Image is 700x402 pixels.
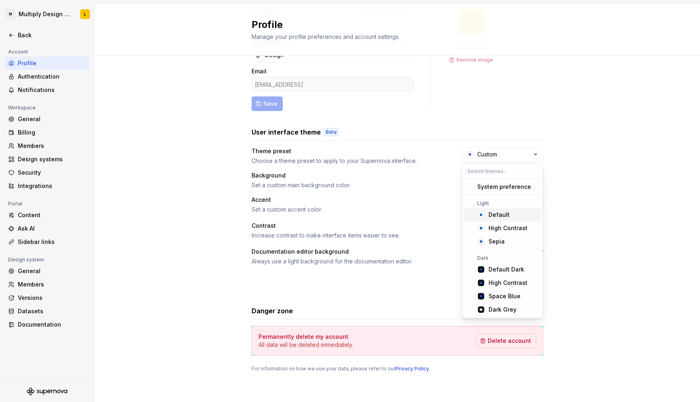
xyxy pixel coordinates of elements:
div: Ask AI [18,225,86,233]
a: Billing [5,126,89,139]
div: General [18,115,86,123]
div: Content [18,211,86,219]
h2: Profile [252,18,534,31]
input: Search themes... [463,164,543,178]
div: Sepia [489,237,505,246]
a: Integrations [5,180,89,192]
div: L [84,11,86,17]
div: Dark [464,255,541,261]
a: Design systems [5,153,89,166]
div: Security [18,169,86,177]
div: Members [18,142,86,150]
div: Documentation editor background [252,248,505,256]
div: Always use a light background for the documentation editor. [252,257,505,265]
a: Ask AI [5,222,89,235]
div: Default [489,211,510,219]
div: Datasets [18,307,86,315]
div: Back [18,31,86,39]
div: Dark Grey [489,306,516,314]
div: Portal [5,199,26,209]
div: Contrast [252,222,448,230]
div: Search themes... [463,179,543,318]
button: Delete account [476,334,536,348]
a: Documentation [5,318,89,331]
a: Versions [5,291,89,304]
a: Security [5,166,89,179]
div: Workspace [5,103,39,113]
div: For information on how we use your data, please refer to our . [252,366,543,372]
div: Profile [18,59,86,67]
a: Members [5,278,89,291]
div: Design systems [18,155,86,163]
div: Space Blue [489,292,521,300]
div: Increase contrast to make interface items easier to see. [252,231,448,239]
p: All data will be deleted immediately. [258,341,353,349]
a: Privacy Policy [395,366,429,372]
div: Authentication [18,73,86,81]
a: Back [5,29,89,42]
div: Accent [252,196,448,204]
span: Delete account [488,337,531,345]
span: Manage your profile preferences and account settings. [252,33,400,40]
div: M [6,9,15,19]
button: Custom [462,147,543,162]
div: Notifications [18,86,86,94]
div: Set a custom accent color. [252,205,448,214]
div: General [18,267,86,275]
h3: Danger zone [252,306,293,316]
div: Background [252,171,448,180]
a: General [5,265,89,278]
div: Billing [18,128,86,137]
svg: Supernova Logo [27,387,67,396]
div: Default Dark [489,265,524,274]
button: MMultiply Design SystemL [2,5,92,23]
div: High Contrast [489,224,527,232]
h3: User interface theme [252,127,321,137]
a: Sidebar links [5,235,89,248]
a: General [5,113,89,126]
a: Members [5,139,89,152]
div: Members [18,280,86,289]
a: Authentication [5,70,89,83]
div: System preference [477,183,531,191]
a: Content [5,209,89,222]
a: Profile [5,57,89,70]
div: Choose a theme preset to apply to your Supernova interface. [252,157,448,165]
div: Account [5,47,31,57]
h4: Permanently delete my account [258,333,348,341]
div: Design system [5,255,47,265]
div: Custom [477,150,497,158]
div: High Contrast [489,279,527,287]
div: Light [464,200,541,207]
a: Notifications [5,83,89,96]
div: Integrations [18,182,86,190]
div: Theme preset [252,147,448,155]
div: Documentation [18,321,86,329]
div: Multiply Design System [19,10,70,18]
div: Versions [18,294,86,302]
label: Email [252,67,267,75]
div: Sidebar links [18,238,86,246]
div: Set a custom main background color. [252,181,448,189]
a: Datasets [5,305,89,318]
div: Beta [324,128,338,136]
